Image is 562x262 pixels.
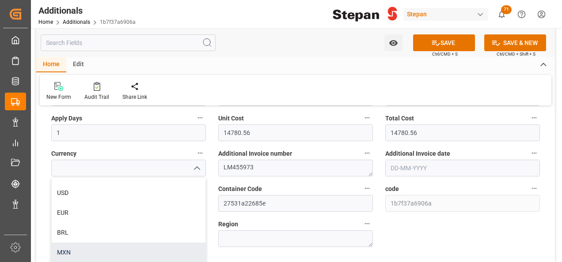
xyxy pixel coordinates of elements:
span: Additional Invoice number [218,149,292,158]
span: Region [218,220,238,229]
button: show 71 new notifications [492,4,512,24]
img: Stepan_Company_logo.svg.png_1713531530.png [333,7,397,22]
div: New Form [46,93,71,101]
span: 71 [501,5,512,14]
span: Ctrl/CMD + S [432,51,458,57]
div: Stepan [403,8,488,21]
button: Apply Days [194,112,206,124]
div: EUR [52,203,205,223]
span: Ctrl/CMD + Shift + S [497,51,535,57]
textarea: LM455973 [218,160,373,176]
span: Currency [51,149,76,158]
div: Edit [66,57,91,72]
div: Share Link [122,93,147,101]
div: Additionals [38,4,136,17]
div: USD [52,183,205,203]
input: DD-MM-YYYY [385,160,540,176]
button: code [528,183,540,194]
button: open menu [384,34,403,51]
button: Total Cost [528,112,540,124]
button: Help Center [512,4,532,24]
button: Stepan [403,6,492,22]
button: close menu [190,161,203,175]
button: SAVE [413,34,475,51]
button: Container Code [361,183,373,194]
a: Home [38,19,53,25]
span: code [385,184,399,194]
div: BRL [52,223,205,243]
button: Currency [194,147,206,159]
div: Home [36,57,66,72]
button: Additional Invoice date [528,147,540,159]
span: Container Code [218,184,262,194]
a: Additionals [63,19,90,25]
span: Total Cost [385,114,414,123]
button: Unit Cost [361,112,373,124]
button: Region [361,218,373,229]
span: Unit Cost [218,114,244,123]
button: SAVE & NEW [484,34,546,51]
button: Additional Invoice number [361,147,373,159]
input: Search Fields [41,34,216,51]
div: Audit Trail [84,93,109,101]
span: Apply Days [51,114,82,123]
span: Additional Invoice date [385,149,450,158]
